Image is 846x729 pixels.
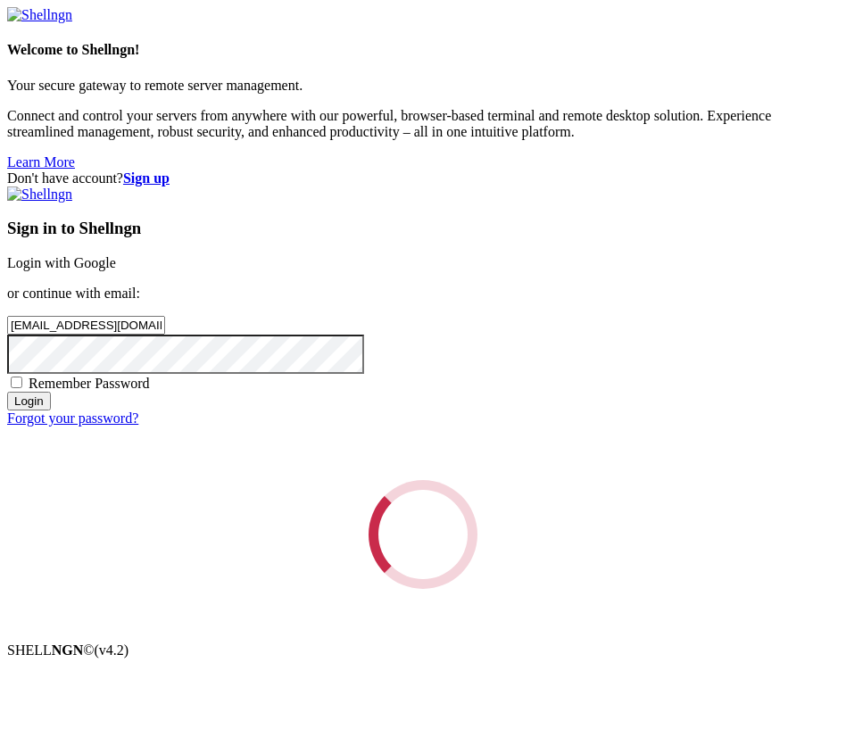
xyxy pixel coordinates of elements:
div: Don't have account? [7,170,839,186]
p: or continue with email: [7,286,839,302]
div: Loading... [369,480,477,589]
h4: Welcome to Shellngn! [7,42,839,58]
span: SHELL © [7,642,129,658]
p: Your secure gateway to remote server management. [7,78,839,94]
input: Login [7,392,51,410]
img: Shellngn [7,186,72,203]
a: Learn More [7,154,75,170]
a: Sign up [123,170,170,186]
a: Forgot your password? [7,410,138,426]
input: Remember Password [11,377,22,388]
h3: Sign in to Shellngn [7,219,839,238]
p: Connect and control your servers from anywhere with our powerful, browser-based terminal and remo... [7,108,839,140]
span: 4.2.0 [95,642,129,658]
img: Shellngn [7,7,72,23]
b: NGN [52,642,84,658]
a: Login with Google [7,255,116,270]
span: Remember Password [29,376,150,391]
input: Email address [7,316,165,335]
